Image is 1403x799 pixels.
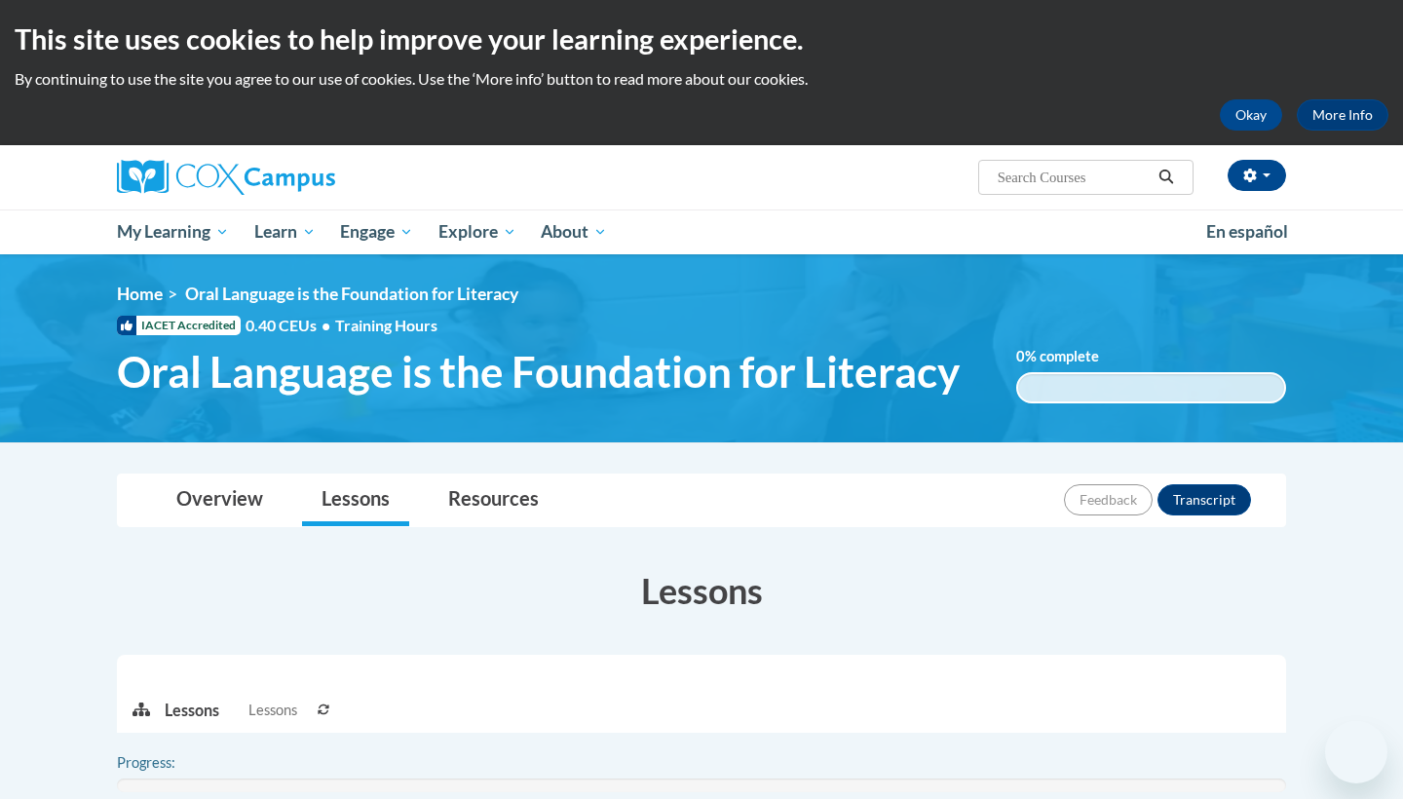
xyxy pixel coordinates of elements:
p: By continuing to use the site you agree to our use of cookies. Use the ‘More info’ button to read... [15,68,1388,90]
a: En español [1194,211,1301,252]
a: Resources [429,475,558,526]
button: Transcript [1157,484,1251,515]
a: About [529,209,621,254]
span: Oral Language is the Foundation for Literacy [117,346,960,398]
button: Search [1152,166,1181,189]
span: En español [1206,221,1288,242]
input: Search Courses [996,166,1152,189]
span: My Learning [117,220,229,244]
a: More Info [1297,99,1388,131]
h2: This site uses cookies to help improve your learning experience. [15,19,1388,58]
span: Lessons [248,700,297,721]
span: Training Hours [335,316,437,334]
a: Explore [426,209,529,254]
div: Main menu [88,209,1315,254]
img: Cox Campus [117,160,335,195]
span: 0.40 CEUs [246,315,335,336]
a: Home [117,284,163,304]
span: Explore [438,220,516,244]
span: Engage [340,220,413,244]
p: Lessons [165,700,219,721]
button: Feedback [1064,484,1153,515]
span: About [541,220,607,244]
h3: Lessons [117,566,1286,615]
span: Learn [254,220,316,244]
button: Okay [1220,99,1282,131]
label: Progress: [117,752,229,774]
a: Lessons [302,475,409,526]
a: Learn [242,209,328,254]
a: Engage [327,209,426,254]
span: Oral Language is the Foundation for Literacy [185,284,518,304]
label: % complete [1016,346,1128,367]
a: Cox Campus [117,160,487,195]
span: IACET Accredited [117,316,241,335]
a: Overview [157,475,283,526]
iframe: Button to launch messaging window [1325,721,1387,783]
span: 0 [1016,348,1025,364]
button: Account Settings [1228,160,1286,191]
span: • [322,316,330,334]
a: My Learning [104,209,242,254]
